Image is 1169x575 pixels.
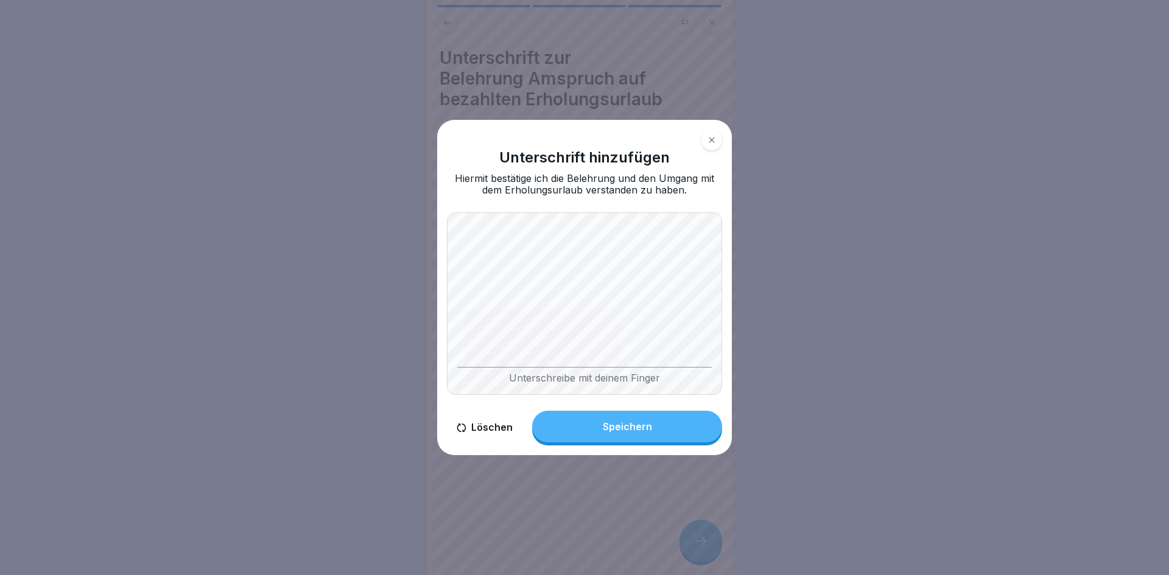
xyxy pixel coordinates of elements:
[447,173,722,196] div: Hiermit bestätige ich die Belehrung und den Umgang mit dem Erholungsurlaub verstanden zu haben.
[447,411,522,445] button: Löschen
[603,421,652,432] div: Speichern
[457,367,712,384] div: Unterschreibe mit deinem Finger
[532,411,722,442] button: Speichern
[499,149,670,167] h1: Unterschrift hinzufügen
